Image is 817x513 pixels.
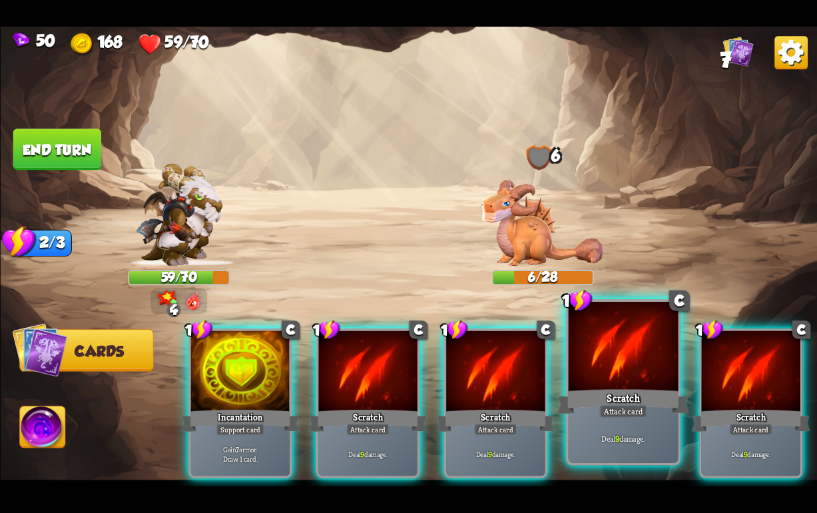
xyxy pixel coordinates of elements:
[792,320,810,339] div: C
[193,444,287,464] p: Gain armor. Draw 1 card.
[695,320,722,340] div: 1
[615,434,619,444] b: 9
[440,320,467,340] div: 1
[722,36,753,70] div: View all the cards in your deck
[157,290,178,308] img: Bonus_Damage_Icon.png
[474,424,517,436] div: Attack card
[312,320,340,340] div: 1
[19,230,72,256] div: 2/3
[743,449,747,459] b: 9
[13,33,29,48] img: Gem.png
[13,31,55,50] div: Gems
[321,449,415,459] p: Deal damage.
[20,406,65,452] img: Ability_Icon.png
[282,320,300,339] div: C
[599,404,647,418] div: Attack card
[557,387,689,416] div: Scratch
[571,434,675,444] p: Deal damage.
[71,33,94,56] img: Gold.png
[135,163,222,266] img: Barbarian_Dragon.png
[71,33,123,56] div: Gold
[720,48,730,73] span: 7
[774,36,808,69] img: Options_Button.png
[704,449,798,459] p: Deal damage.
[360,449,364,459] b: 9
[488,449,492,459] b: 9
[236,444,239,454] b: 7
[436,408,555,434] div: Scratch
[346,424,390,436] div: Attack card
[308,408,427,434] div: Scratch
[12,322,67,378] img: Cards_Icon.png
[138,33,162,56] img: Heart.png
[481,180,604,266] img: Clay_Dragon.png
[216,424,264,436] div: Support card
[185,290,200,311] img: DragonFury.png
[691,408,810,434] div: Scratch
[19,329,153,371] button: Cards
[409,320,427,339] div: C
[166,303,180,317] div: 4
[493,271,593,284] div: 6/28
[185,320,212,340] div: 1
[180,408,299,434] div: Incantation
[164,33,208,51] span: 59/70
[2,225,36,258] img: Stamina_Icon.png
[138,33,208,56] div: Health
[13,129,101,170] button: End turn
[129,271,229,284] div: 59/70
[537,320,555,339] div: C
[74,342,123,359] span: Cards
[669,290,690,311] div: C
[729,424,772,436] div: Attack card
[448,449,542,459] p: Deal damage.
[491,145,593,170] div: 6
[722,36,753,67] img: Cards_Icon.png
[562,289,593,312] div: 1
[97,33,122,51] span: 168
